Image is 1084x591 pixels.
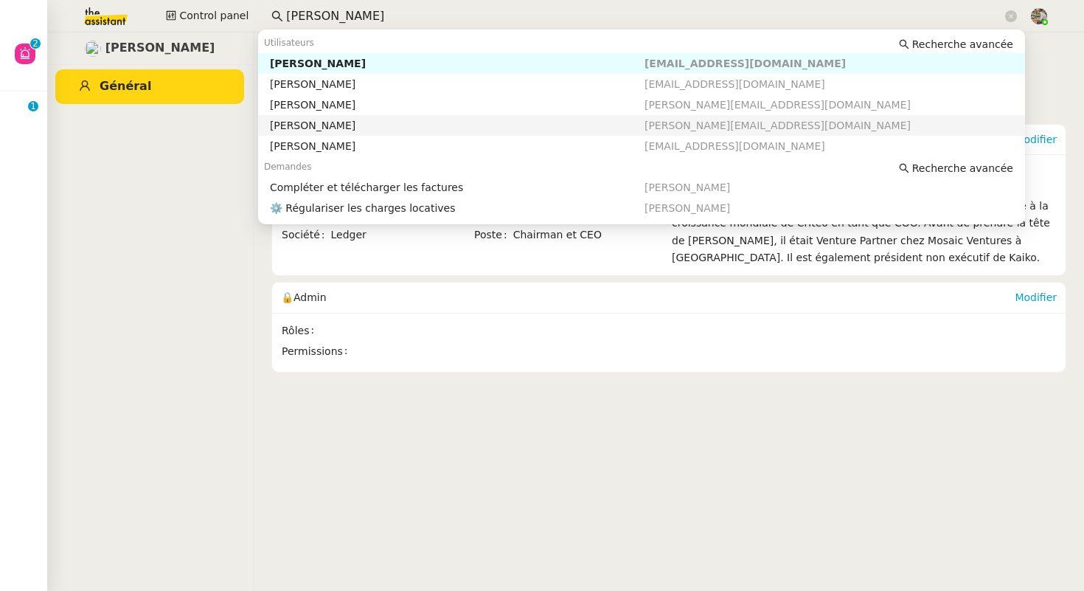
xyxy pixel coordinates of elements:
[912,37,1013,52] span: Recherche avancée
[270,181,645,194] div: Compléter et télécharger les factures
[1015,134,1057,145] a: Modifier
[474,227,513,243] span: Poste
[55,69,244,104] a: Général
[1015,291,1057,303] a: Modifier
[645,202,730,214] span: [PERSON_NAME]
[281,283,1015,312] div: 🔒
[645,120,911,131] span: [PERSON_NAME][EMAIL_ADDRESS][DOMAIN_NAME]
[105,38,215,58] span: [PERSON_NAME]
[179,7,249,24] span: Control panel
[645,99,911,111] span: [PERSON_NAME][EMAIL_ADDRESS][DOMAIN_NAME]
[32,38,38,52] p: 2
[264,38,314,48] span: Utilisateurs
[15,104,35,125] img: svg
[645,78,825,90] span: [EMAIL_ADDRESS][DOMAIN_NAME]
[270,57,645,70] div: [PERSON_NAME]
[282,322,320,339] span: Rôles
[270,77,645,91] div: [PERSON_NAME]
[293,291,327,303] span: Admin
[157,6,257,27] button: Control panel
[1031,8,1047,24] img: 388bd129-7e3b-4cb1-84b4-92a3d763e9b7
[282,227,330,243] span: Société
[85,41,101,57] img: users%2FyUiBYyv3XDRO78y7pNn9%2Favatar%2F30d0ce5b-46a8-431c-9d41-0f5d928810b7
[270,201,645,215] div: ⚙️ Régulariser les charges locatives
[645,58,846,69] span: [EMAIL_ADDRESS][DOMAIN_NAME]
[282,343,354,360] span: Permissions
[30,101,36,114] p: 1
[912,161,1013,176] span: Recherche avancée
[286,7,1002,27] input: Rechercher
[330,227,473,243] span: Ledger
[513,227,665,243] span: Chairman et CEO
[270,119,645,132] div: [PERSON_NAME]
[645,182,730,193] span: [PERSON_NAME]
[264,162,312,172] span: Demandes
[645,140,825,152] span: [EMAIL_ADDRESS][DOMAIN_NAME]
[28,101,38,111] nz-badge-sup: 1
[270,98,645,111] div: [PERSON_NAME]
[100,79,151,93] span: Général
[30,38,41,49] nz-badge-sup: 2
[270,139,645,153] div: [PERSON_NAME]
